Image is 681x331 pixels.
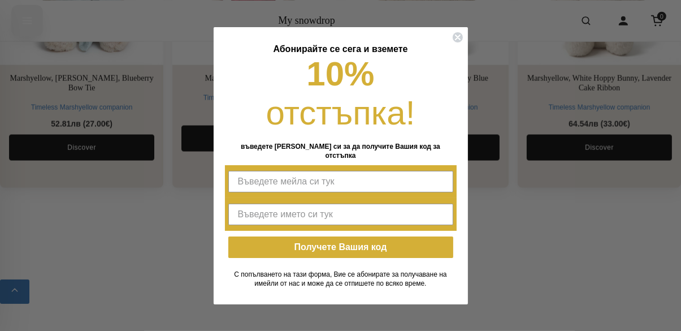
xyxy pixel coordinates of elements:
input: Въведете името си тук [228,204,453,225]
button: Close dialog [452,32,463,43]
button: Получете Вашия код [228,237,453,258]
span: Абонирайте се сега и вземете [273,44,407,54]
span: отстъпка! [266,94,415,132]
span: въведете [PERSON_NAME] си за да получите Вашия код за отстъпка [241,143,440,160]
span: 10% [306,55,374,93]
input: Въведете мейла си тук [228,171,453,192]
span: С попълването на тази форма, Вие се абонирате за получаване на имейли от нас и може да се отпишет... [234,270,446,287]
